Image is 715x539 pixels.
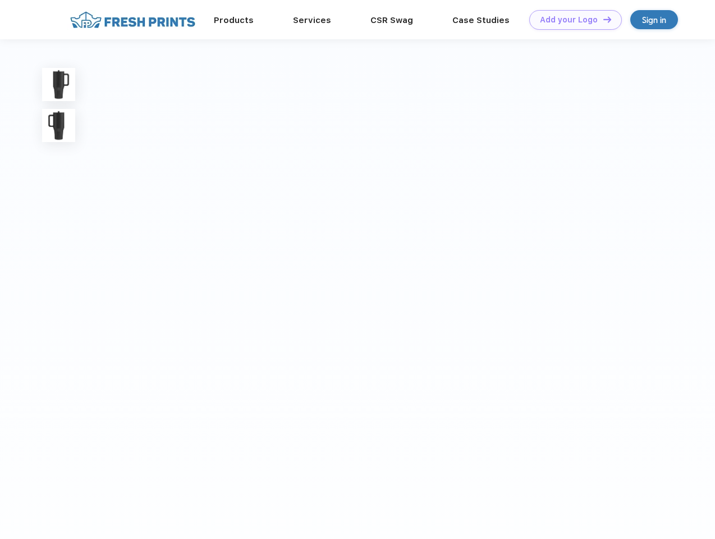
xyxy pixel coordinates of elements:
[630,10,678,29] a: Sign in
[214,15,254,25] a: Products
[603,16,611,22] img: DT
[42,68,75,101] img: func=resize&h=100
[642,13,666,26] div: Sign in
[42,109,75,142] img: func=resize&h=100
[67,10,199,30] img: fo%20logo%202.webp
[540,15,598,25] div: Add your Logo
